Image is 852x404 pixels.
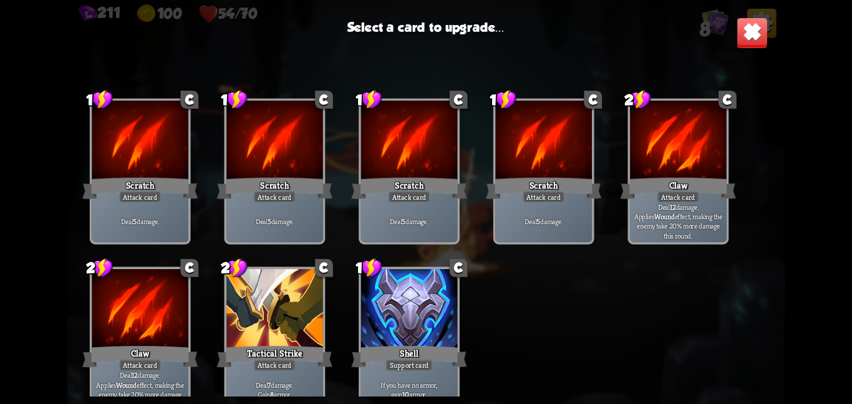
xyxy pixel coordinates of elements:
b: 7 [268,380,271,389]
p: Deal damage. [94,216,186,225]
p: If you have no armor, gain armor. [364,380,455,399]
img: close-button.png [737,17,768,48]
div: Claw [621,175,736,201]
b: 12 [670,202,676,211]
div: 2 [624,89,651,109]
div: 1 [221,89,248,109]
div: Claw [82,343,198,369]
div: Scratch [351,175,467,201]
div: C [180,259,198,277]
p: Deal damage. Gain armor. [229,380,321,399]
div: C [584,91,602,109]
b: Wound [116,380,137,389]
div: Attack card [388,191,430,203]
div: Attack card [119,359,161,371]
div: Attack card [254,191,296,203]
b: 8 [270,389,274,398]
div: 1 [490,89,516,109]
div: 1 [356,258,382,278]
div: 2 [86,258,113,278]
h3: Select a card to upgrade... [347,19,505,34]
b: 10 [402,389,409,398]
div: Attack card [119,191,161,203]
div: Tactical Strike [217,343,332,369]
div: 1 [86,89,113,109]
p: Deal damage. [229,216,321,225]
div: Attack card [657,191,699,203]
div: Attack card [523,191,564,203]
div: 1 [356,89,382,109]
p: Deal damage. [364,216,455,225]
div: C [719,91,737,109]
div: Support card [385,359,432,371]
b: 5 [536,216,540,225]
div: C [180,91,198,109]
b: 5 [402,216,405,225]
div: Scratch [82,175,198,201]
div: C [450,91,468,109]
p: Deal damage. Applies effect, making the enemy take 20% more damage this round. [632,202,724,240]
div: C [315,259,333,277]
div: 2 [221,258,248,278]
p: Deal damage. [498,216,589,225]
div: C [315,91,333,109]
div: Scratch [486,175,601,201]
b: Wound [654,211,675,220]
div: Attack card [254,359,296,371]
div: C [450,259,468,277]
div: Shell [351,343,467,369]
div: Scratch [217,175,332,201]
b: 12 [132,370,138,380]
b: 5 [268,216,271,225]
b: 5 [133,216,137,225]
